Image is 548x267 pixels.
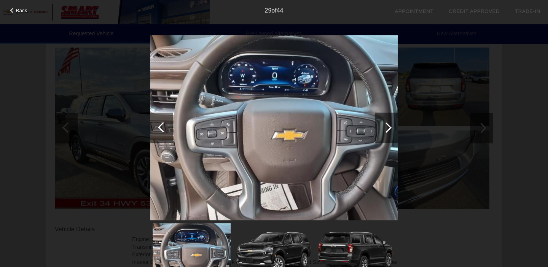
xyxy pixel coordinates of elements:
[277,7,284,14] span: 44
[395,8,433,14] a: Appointment
[16,8,27,13] span: Back
[150,35,398,221] img: 29.jpg
[449,8,500,14] a: Credit Approved
[265,7,272,14] span: 29
[515,8,540,14] a: Trade-In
